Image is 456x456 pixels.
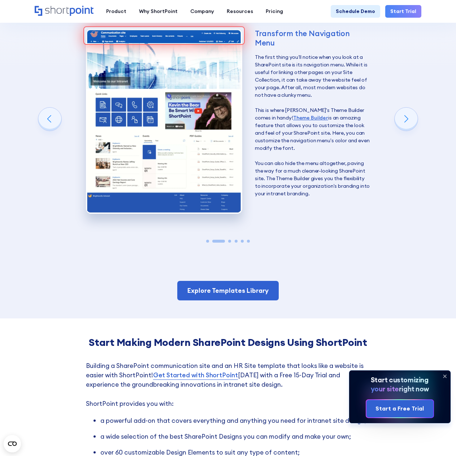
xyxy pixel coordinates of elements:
[190,8,214,15] div: Company
[395,108,418,131] div: Next slide
[38,108,61,131] div: Previous slide
[255,29,370,47] div: Transform the Navigation Menu
[366,400,433,418] a: Start a Free Trial
[228,240,231,243] span: Go to slide 3
[266,8,283,15] div: Pricing
[293,114,328,121] a: Theme Builder
[100,416,370,425] li: a powerful add-on that covers everything and anything you need for intranet site design;
[206,240,209,243] span: Go to slide 1
[420,421,456,456] div: Chat-widget
[220,5,259,18] a: Resources
[4,435,21,452] button: Open CMP widget
[255,53,370,197] p: The first thing you’ll notice when you look at a SharePoint site is its navigation menu. While it...
[375,404,424,413] div: Start a Free Trial
[133,5,184,18] a: Why ShortPoint
[86,29,242,213] img: navigation menu
[247,240,250,243] span: Go to slide 6
[86,361,370,408] p: Building a SharePoint communication site and an HR Site template that looks like a website is eas...
[153,370,238,380] a: Get Started with ShortPoint
[139,8,178,15] div: Why ShortPoint
[35,9,421,239] div: 2 / 6
[184,5,220,18] a: Company
[227,8,253,15] div: Resources
[106,8,126,15] div: Product
[259,5,289,18] a: Pricing
[89,336,367,349] strong: Start Making Modern SharePoint Designs Using ShortPoint
[177,281,279,300] a: Explore Templates Library
[331,5,380,18] a: Schedule Demo
[241,240,244,243] span: Go to slide 5
[35,6,94,17] a: Home
[385,5,421,18] a: Start Trial
[235,240,238,243] span: Go to slide 4
[420,421,456,456] iframe: Chat Widget
[100,432,370,441] li: a wide selection of the best SharePoint Designs you can modify and make your own;
[212,240,225,243] span: Go to slide 2
[100,5,133,18] a: Product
